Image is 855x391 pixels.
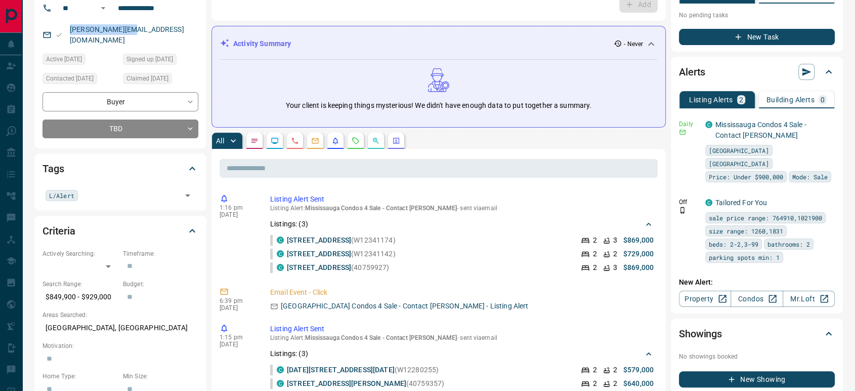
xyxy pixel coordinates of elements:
[123,73,198,87] div: Sun Feb 18 2024
[271,137,279,145] svg: Lead Browsing Activity
[705,199,712,206] div: condos.ca
[181,188,195,203] button: Open
[287,378,444,389] p: (40759357)
[126,54,173,64] span: Signed up [DATE]
[250,137,259,145] svg: Notes
[372,137,380,145] svg: Opportunities
[46,54,82,64] span: Active [DATE]
[220,297,255,304] p: 6:39 pm
[287,236,351,244] a: [STREET_ADDRESS]
[679,277,835,288] p: New Alert:
[220,304,255,311] p: [DATE]
[679,198,699,207] p: Off
[739,96,743,103] p: 2
[679,322,835,346] div: Showings
[311,137,319,145] svg: Emails
[766,96,815,103] p: Building Alerts
[233,38,291,49] p: Activity Summary
[792,172,828,182] span: Mode: Sale
[352,137,360,145] svg: Requests
[216,137,224,144] p: All
[593,235,597,246] p: 2
[709,239,758,249] span: beds: 2-2,3-99
[42,219,198,243] div: Criteria
[123,54,198,68] div: Sun Feb 18 2024
[270,324,654,334] p: Listing Alert Sent
[709,159,769,169] span: [GEOGRAPHIC_DATA]
[679,129,686,136] svg: Email
[679,60,835,84] div: Alerts
[291,137,299,145] svg: Calls
[123,249,198,258] p: Timeframe:
[679,371,835,387] button: New Showing
[392,137,400,145] svg: Agent Actions
[709,226,783,236] span: size range: 1260,1831
[679,8,835,23] p: No pending tasks
[709,213,822,223] span: sale price range: 764910,1021900
[270,334,654,341] p: Listing Alert : - sent via email
[287,235,396,246] p: (W12341174)
[220,34,657,53] div: Activity Summary- Never
[42,54,118,68] div: Fri Apr 12 2024
[613,262,617,273] p: 3
[287,379,406,387] a: [STREET_ADDRESS][PERSON_NAME]
[709,252,780,262] span: parking spots min: 1
[281,301,528,311] p: [GEOGRAPHIC_DATA] Condos 4 Sale - Contact [PERSON_NAME] - Listing Alert
[679,29,835,45] button: New Task
[689,96,733,103] p: Listing Alerts
[679,207,686,214] svg: Push Notification Only
[287,366,395,374] a: [DATE][STREET_ADDRESS][DATE]
[593,378,597,389] p: 2
[42,320,198,336] p: [GEOGRAPHIC_DATA], [GEOGRAPHIC_DATA]
[613,235,617,246] p: 3
[42,120,198,138] div: TBD
[97,2,109,14] button: Open
[783,291,835,307] a: Mr.Loft
[220,341,255,348] p: [DATE]
[270,205,654,212] p: Listing Alert : - sent via email
[270,215,654,233] div: Listings: (3)
[613,249,617,259] p: 2
[305,334,457,341] span: Mississauga Condos 4 Sale - Contact [PERSON_NAME]
[126,73,168,84] span: Claimed [DATE]
[623,365,654,375] p: $579,000
[624,40,643,49] p: - Never
[220,334,255,341] p: 1:15 pm
[270,287,654,298] p: Email Event - Click
[42,161,64,177] h2: Tags
[287,262,389,273] p: (40759927)
[709,172,783,182] span: Price: Under $900,000
[270,348,308,359] p: Listings: ( 3 )
[46,73,94,84] span: Contacted [DATE]
[679,291,731,307] a: Property
[821,96,825,103] p: 0
[42,372,118,381] p: Home Type:
[331,137,339,145] svg: Listing Alerts
[287,249,396,259] p: (W12341142)
[593,365,597,375] p: 2
[220,204,255,211] p: 1:16 pm
[287,263,351,271] a: [STREET_ADDRESS]
[593,262,597,273] p: 2
[277,250,284,257] div: condos.ca
[123,280,198,289] p: Budget:
[270,344,654,363] div: Listings: (3)
[705,121,712,128] div: condos.ca
[277,366,284,373] div: condos.ca
[277,237,284,244] div: condos.ca
[715,121,806,139] a: Mississauga Condos 4 Sale - Contact [PERSON_NAME]
[42,223,75,239] h2: Criteria
[49,190,74,201] span: L/Alert
[42,280,118,289] p: Search Range:
[623,262,654,273] p: $869,000
[623,378,654,389] p: $640,000
[42,310,198,320] p: Areas Searched:
[305,205,457,212] span: Mississauga Condos 4 Sale - Contact [PERSON_NAME]
[623,249,654,259] p: $729,000
[270,194,654,205] p: Listing Alert Sent
[42,341,198,350] p: Motivation:
[287,250,351,258] a: [STREET_ADDRESS]
[715,199,767,207] a: Tailored For You
[42,73,118,87] div: Fri Mar 29 2024
[123,372,198,381] p: Min Size:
